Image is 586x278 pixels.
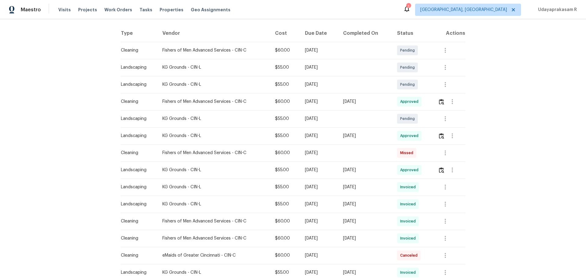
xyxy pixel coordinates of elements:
[400,167,421,173] span: Approved
[343,235,387,241] div: [DATE]
[400,184,418,190] span: Invoiced
[275,64,295,70] div: $55.00
[21,7,41,13] span: Maestro
[305,235,333,241] div: [DATE]
[305,81,333,88] div: [DATE]
[400,269,418,276] span: Invoiced
[162,184,265,190] div: KG Grounds - CIN-L
[343,218,387,224] div: [DATE]
[400,116,417,122] span: Pending
[121,201,153,207] div: Landscaping
[121,47,153,53] div: Cleaning
[305,99,333,105] div: [DATE]
[343,133,387,139] div: [DATE]
[121,184,153,190] div: Landscaping
[305,218,333,224] div: [DATE]
[438,128,445,143] button: Review Icon
[162,64,265,70] div: KG Grounds - CIN-L
[121,269,153,276] div: Landscaping
[438,94,445,109] button: Review Icon
[162,201,265,207] div: KG Grounds - CIN-L
[121,167,153,173] div: Landscaping
[121,116,153,122] div: Landscaping
[121,99,153,105] div: Cleaning
[162,150,265,156] div: Fishers of Men Advanced Services - CIN-C
[121,81,153,88] div: Landscaping
[121,235,153,241] div: Cleaning
[160,7,183,13] span: Properties
[121,25,157,42] th: Type
[305,269,333,276] div: [DATE]
[162,133,265,139] div: KG Grounds - CIN-L
[121,150,153,156] div: Cleaning
[275,218,295,224] div: $60.00
[343,184,387,190] div: [DATE]
[420,7,507,13] span: [GEOGRAPHIC_DATA], [GEOGRAPHIC_DATA]
[439,133,444,139] img: Review Icon
[121,64,153,70] div: Landscaping
[139,8,152,12] span: Tasks
[305,116,333,122] div: [DATE]
[121,252,153,258] div: Cleaning
[162,269,265,276] div: KG Grounds - CIN-L
[275,167,295,173] div: $55.00
[275,201,295,207] div: $55.00
[400,218,418,224] span: Invoiced
[400,150,416,156] span: Missed
[439,167,444,173] img: Review Icon
[400,252,420,258] span: Canceled
[162,218,265,224] div: Fishers of Men Advanced Services - CIN-C
[104,7,132,13] span: Work Orders
[400,235,418,241] span: Invoiced
[162,167,265,173] div: KG Grounds - CIN-L
[400,64,417,70] span: Pending
[343,167,387,173] div: [DATE]
[305,150,333,156] div: [DATE]
[275,47,295,53] div: $60.00
[275,99,295,105] div: $60.00
[305,252,333,258] div: [DATE]
[275,235,295,241] div: $60.00
[275,150,295,156] div: $60.00
[343,99,387,105] div: [DATE]
[275,252,295,258] div: $60.00
[305,64,333,70] div: [DATE]
[275,81,295,88] div: $55.00
[438,163,445,177] button: Review Icon
[162,252,265,258] div: eMaids of Greater Cincinnati - CIN-C
[400,47,417,53] span: Pending
[343,269,387,276] div: [DATE]
[162,81,265,88] div: KG Grounds - CIN-L
[121,133,153,139] div: Landscaping
[78,7,97,13] span: Projects
[275,269,295,276] div: $55.00
[162,116,265,122] div: KG Grounds - CIN-L
[162,99,265,105] div: Fishers of Men Advanced Services - CIN-C
[400,81,417,88] span: Pending
[433,25,465,42] th: Actions
[305,133,333,139] div: [DATE]
[305,184,333,190] div: [DATE]
[536,7,577,13] span: Udayaprakasam R
[162,235,265,241] div: Fishers of Men Advanced Services - CIN-C
[305,201,333,207] div: [DATE]
[58,7,71,13] span: Visits
[305,167,333,173] div: [DATE]
[191,7,230,13] span: Geo Assignments
[275,184,295,190] div: $55.00
[400,133,421,139] span: Approved
[300,25,338,42] th: Due Date
[400,99,421,105] span: Approved
[406,4,411,10] div: 1
[338,25,392,42] th: Completed On
[400,201,418,207] span: Invoiced
[275,116,295,122] div: $55.00
[392,25,433,42] th: Status
[162,47,265,53] div: Fishers of Men Advanced Services - CIN-C
[121,218,153,224] div: Cleaning
[305,47,333,53] div: [DATE]
[439,99,444,105] img: Review Icon
[270,25,300,42] th: Cost
[343,201,387,207] div: [DATE]
[275,133,295,139] div: $55.00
